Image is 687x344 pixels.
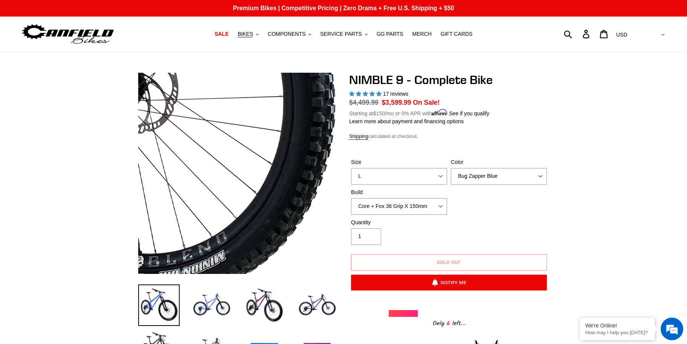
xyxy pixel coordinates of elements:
[238,31,253,37] span: BIKES
[373,29,407,39] a: GG PARTS
[244,284,285,326] img: Load image into Gallery viewer, NIMBLE 9 - Complete Bike
[585,323,649,329] div: We're Online!
[349,118,464,124] a: Learn more about payment and financing options
[585,330,649,335] p: How may I help you today?
[349,73,549,87] h1: NIMBLE 9 - Complete Bike
[21,22,115,46] img: Canfield Bikes
[211,29,232,39] a: SALE
[349,91,383,97] span: 4.88 stars
[349,108,489,118] p: Starting at /mo or 0% APR with .
[451,158,547,166] label: Color
[316,29,371,39] button: SERVICE PARTS
[437,29,476,39] a: GIFT CARDS
[413,98,440,107] span: On Sale!
[296,284,338,326] img: Load image into Gallery viewer, NIMBLE 9 - Complete Bike
[377,31,403,37] span: GG PARTS
[568,26,587,42] input: Search
[441,31,473,37] span: GIFT CARDS
[138,284,180,326] img: Load image into Gallery viewer, NIMBLE 9 - Complete Bike
[389,317,509,329] div: Only left...
[320,31,362,37] span: SERVICE PARTS
[383,91,408,97] span: 17 reviews
[351,275,547,290] button: Notify Me
[412,31,432,37] span: MERCH
[409,29,435,39] a: MERCH
[437,259,461,265] span: Sold out
[444,319,452,328] span: 6
[432,109,447,116] span: Affirm
[449,110,489,116] a: See if you qualify - Learn more about Affirm Financing (opens in modal)
[234,29,263,39] button: BIKES
[351,158,447,166] label: Size
[215,31,229,37] span: SALE
[373,110,385,116] span: $150
[351,219,447,226] label: Quantity
[349,133,368,140] a: Shipping
[349,133,549,140] div: calculated at checkout.
[264,29,315,39] button: COMPONENTS
[191,284,232,326] img: Load image into Gallery viewer, NIMBLE 9 - Complete Bike
[349,99,379,106] s: $4,499.99
[351,188,447,196] label: Build
[382,99,411,106] span: $3,599.99
[268,31,305,37] span: COMPONENTS
[351,254,547,271] button: Sold out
